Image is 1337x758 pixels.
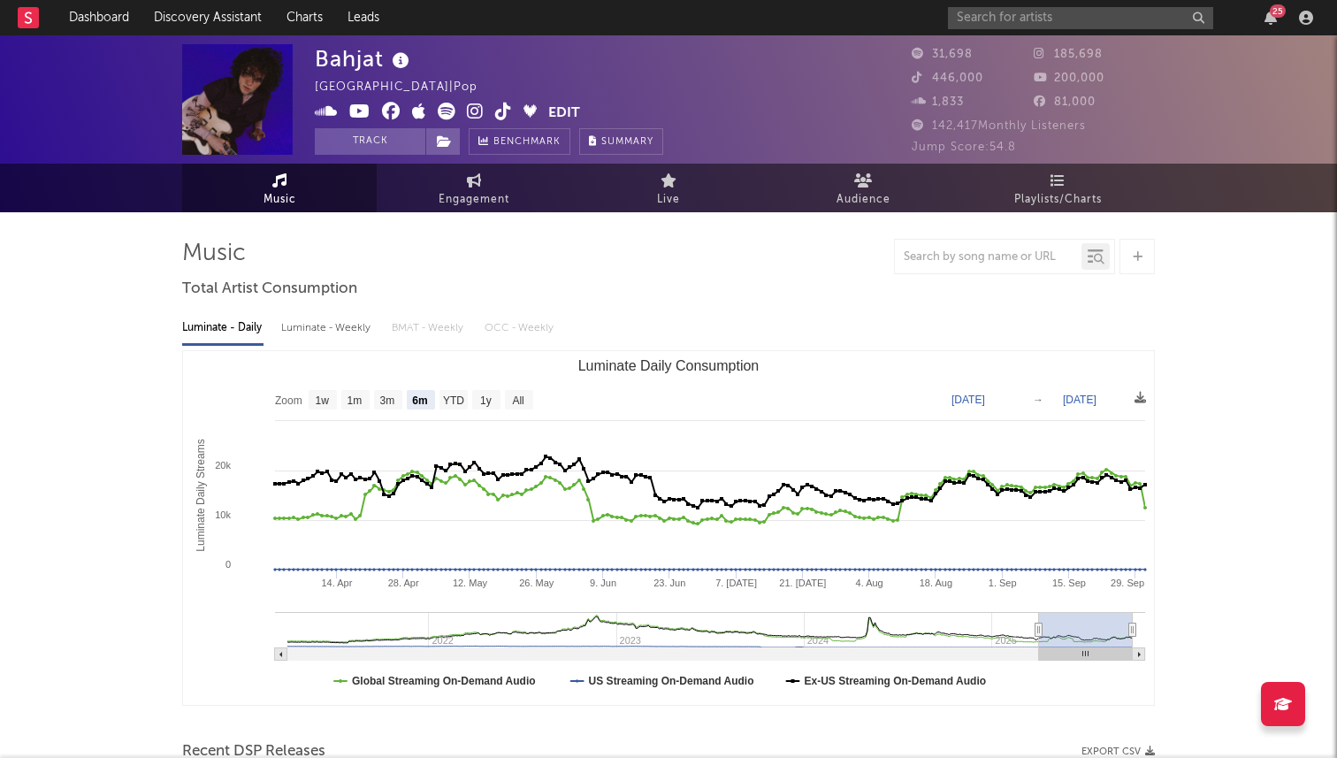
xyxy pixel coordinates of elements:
span: Jump Score: 54.8 [912,142,1016,153]
text: Zoom [275,394,302,407]
span: Summary [601,137,653,147]
text: 4. Aug [856,578,883,588]
text: [DATE] [951,394,985,406]
span: Benchmark [493,132,561,153]
a: Benchmark [469,128,570,155]
text: Global Streaming On-Demand Audio [352,675,536,687]
text: Luminate Daily Consumption [578,358,760,373]
span: Live [657,189,680,211]
input: Search for artists [948,7,1213,29]
a: Playlists/Charts [960,164,1155,212]
span: Music [264,189,296,211]
text: 0 [225,559,231,570]
a: Audience [766,164,960,212]
text: 1w [316,394,330,407]
div: Bahjat [315,44,414,73]
text: 3m [380,394,395,407]
button: Edit [548,103,580,125]
text: All [512,394,523,407]
text: YTD [443,394,464,407]
text: 6m [412,394,427,407]
text: 23. Jun [653,578,685,588]
text: 9. Jun [590,578,616,588]
a: Music [182,164,377,212]
text: 28. Apr [388,578,419,588]
span: 200,000 [1034,73,1104,84]
text: 15. Sep [1052,578,1086,588]
text: 26. May [519,578,554,588]
div: Luminate - Daily [182,313,264,343]
text: 1y [480,394,492,407]
div: [GEOGRAPHIC_DATA] | Pop [315,77,498,98]
div: Luminate - Weekly [281,313,374,343]
a: Engagement [377,164,571,212]
text: 1m [348,394,363,407]
text: Luminate Daily Streams [195,439,207,551]
button: 25 [1264,11,1277,25]
text: 10k [215,509,231,520]
button: Summary [579,128,663,155]
span: 31,698 [912,49,973,60]
button: Export CSV [1081,747,1155,757]
span: 446,000 [912,73,983,84]
div: 25 [1270,4,1286,18]
text: 12. May [453,578,488,588]
text: 14. Apr [321,578,352,588]
text: US Streaming On-Demand Audio [589,675,754,687]
span: 81,000 [1034,96,1096,108]
text: 20k [215,460,231,471]
text: → [1033,394,1043,406]
span: Total Artist Consumption [182,279,357,300]
text: 1. Sep [989,578,1017,588]
button: Track [315,128,425,155]
text: 7. [DATE] [715,578,757,588]
span: 185,698 [1034,49,1103,60]
input: Search by song name or URL [895,250,1081,264]
span: Engagement [439,189,509,211]
span: 1,833 [912,96,964,108]
span: Playlists/Charts [1014,189,1102,211]
svg: Luminate Daily Consumption [183,351,1154,705]
text: 21. [DATE] [779,578,826,588]
text: 29. Sep [1111,578,1144,588]
a: Live [571,164,766,212]
span: Audience [837,189,890,211]
span: 142,417 Monthly Listeners [912,120,1086,132]
text: Ex-US Streaming On-Demand Audio [805,675,987,687]
text: [DATE] [1063,394,1096,406]
text: 18. Aug [920,578,952,588]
